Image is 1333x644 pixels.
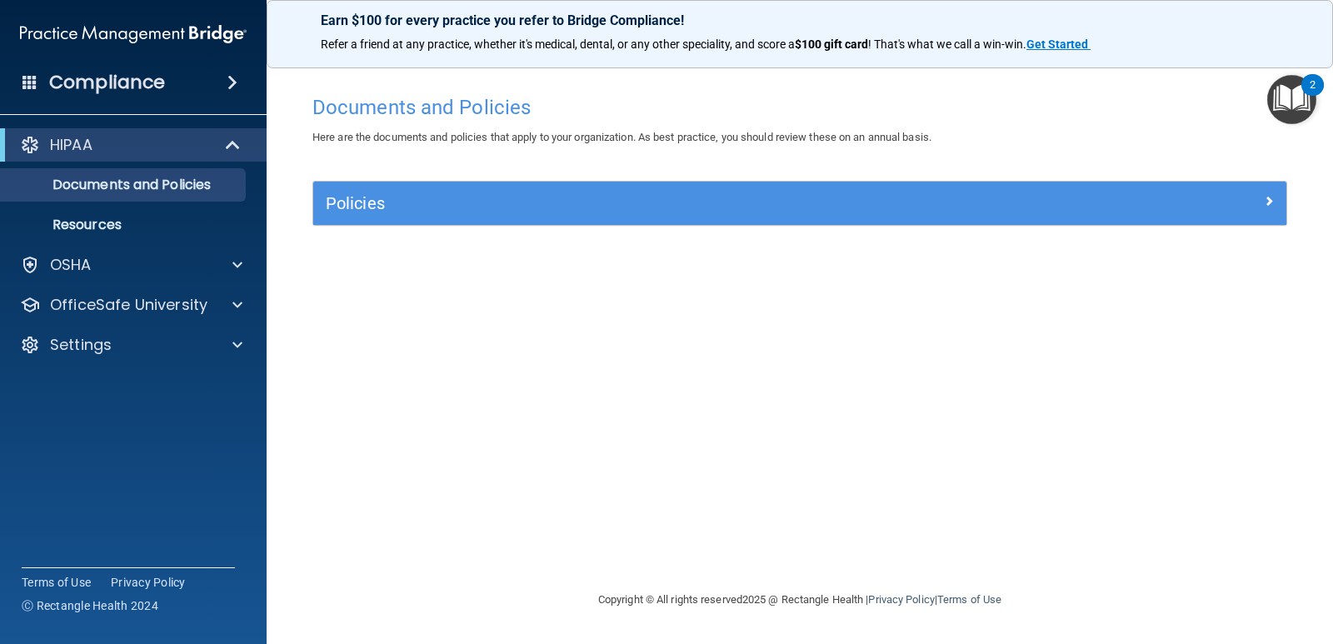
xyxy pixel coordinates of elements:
a: Terms of Use [937,593,1001,606]
a: Terms of Use [22,574,91,591]
img: PMB logo [20,17,247,51]
a: Privacy Policy [868,593,934,606]
p: Earn $100 for every practice you refer to Bridge Compliance! [321,12,1279,28]
p: Settings [50,335,112,355]
button: Open Resource Center, 2 new notifications [1267,75,1316,124]
div: 2 [1310,85,1316,107]
h4: Compliance [49,71,165,94]
span: Refer a friend at any practice, whether it's medical, dental, or any other speciality, and score a [321,37,795,51]
a: Get Started [1026,37,1091,51]
a: OSHA [20,255,242,275]
span: ! That's what we call a win-win. [868,37,1026,51]
h4: Documents and Policies [312,97,1287,118]
p: HIPAA [50,135,92,155]
a: Policies [326,190,1274,217]
div: Copyright © All rights reserved 2025 @ Rectangle Health | | [496,573,1104,627]
span: Ⓒ Rectangle Health 2024 [22,597,158,614]
a: Settings [20,335,242,355]
h5: Policies [326,194,1031,212]
a: HIPAA [20,135,242,155]
strong: $100 gift card [795,37,868,51]
strong: Get Started [1026,37,1088,51]
span: Here are the documents and policies that apply to your organization. As best practice, you should... [312,131,931,143]
a: OfficeSafe University [20,295,242,315]
p: OSHA [50,255,92,275]
p: Documents and Policies [11,177,238,193]
a: Privacy Policy [111,574,186,591]
p: OfficeSafe University [50,295,207,315]
p: Resources [11,217,238,233]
